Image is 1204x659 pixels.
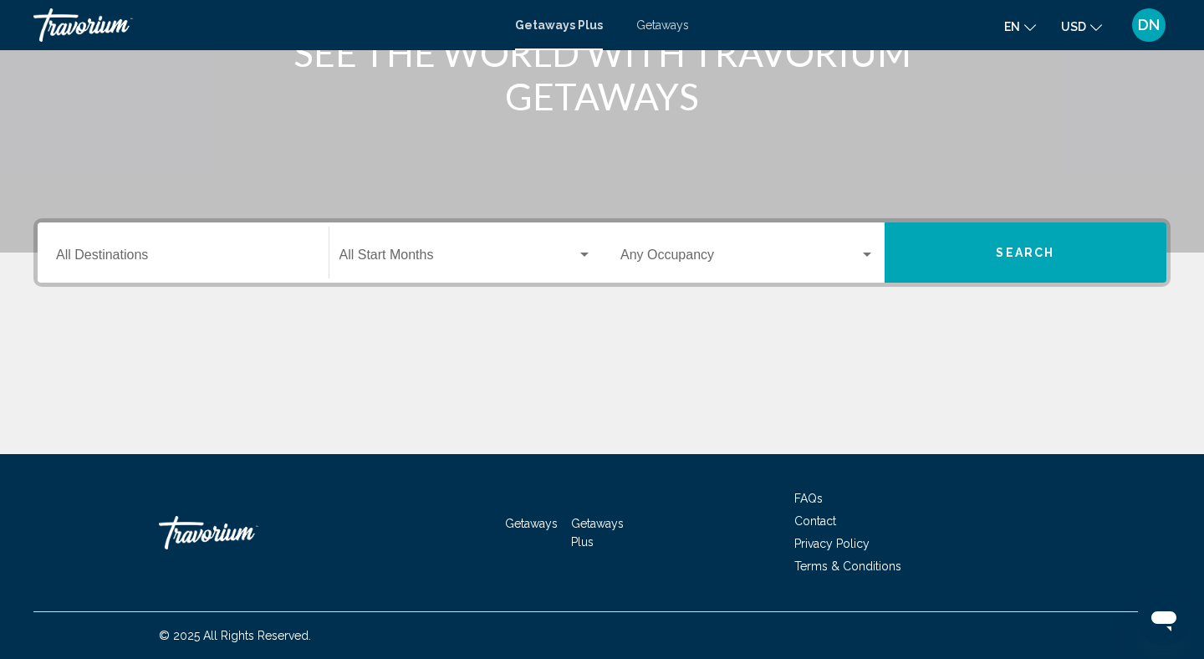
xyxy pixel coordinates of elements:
[1061,20,1086,33] span: USD
[571,517,624,549] a: Getaways Plus
[288,31,916,118] h1: SEE THE WORLD WITH TRAVORIUM GETAWAYS
[159,629,311,642] span: © 2025 All Rights Reserved.
[636,18,689,32] a: Getaways
[33,8,498,42] a: Travorium
[1137,592,1191,646] iframe: Button to launch messaging window
[1061,14,1102,38] button: Change currency
[794,559,901,573] a: Terms & Conditions
[38,222,1166,283] div: Search widget
[794,514,836,528] a: Contact
[1138,17,1160,33] span: DN
[515,18,603,32] a: Getaways Plus
[1004,14,1036,38] button: Change language
[159,508,326,558] a: Travorium
[1127,8,1171,43] button: User Menu
[505,517,558,530] a: Getaways
[794,492,823,505] a: FAQs
[996,247,1054,260] span: Search
[885,222,1167,283] button: Search
[794,537,870,550] a: Privacy Policy
[1004,20,1020,33] span: en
